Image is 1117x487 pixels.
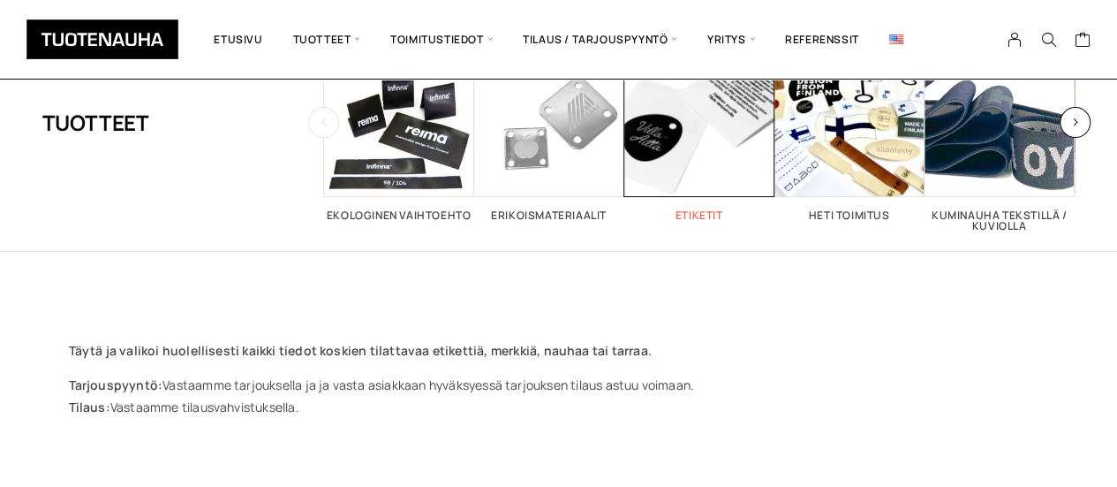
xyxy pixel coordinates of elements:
[324,47,474,221] a: Visit product category Ekologinen vaihtoehto
[375,13,508,65] span: Toimitustiedot
[324,210,474,221] h2: Ekologinen vaihtoehto
[508,13,692,65] span: Tilaus / Tarjouspyyntö
[925,47,1075,232] a: Visit product category Kuminauha tekstillä / kuviolla
[624,210,774,221] h2: Etiketit
[278,13,375,65] span: Tuotteet
[692,13,770,65] span: Yritys
[774,47,925,221] a: Visit product category Heti toimitus
[889,34,903,44] img: English
[199,13,277,65] a: Etusivu
[1074,31,1091,52] a: Cart
[26,19,178,59] img: Tuotenauha Oy
[69,399,110,415] strong: Tilaus:
[925,210,1075,232] h2: Kuminauha tekstillä / kuviolla
[770,13,874,65] a: Referenssit
[42,47,149,197] h1: Tuotteet
[998,32,1032,48] a: My Account
[69,342,652,359] strong: Täytä ja valikoi huolellisesti kaikki tiedot koskien tilattavaa etikettiä, merkkiä, nauhaa tai ta...
[69,374,1049,418] p: Vastaamme tarjouksella ja ja vasta asiakkaan hyväksyessä tarjouksen tilaus astuu voimaan. Vastaam...
[474,47,624,221] a: Visit product category Erikoismateriaalit
[1031,32,1065,48] button: Search
[624,47,774,221] a: Visit product category Etiketit
[474,210,624,221] h2: Erikoismateriaalit
[69,377,163,393] strong: Tarjouspyyntö:
[774,210,925,221] h2: Heti toimitus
